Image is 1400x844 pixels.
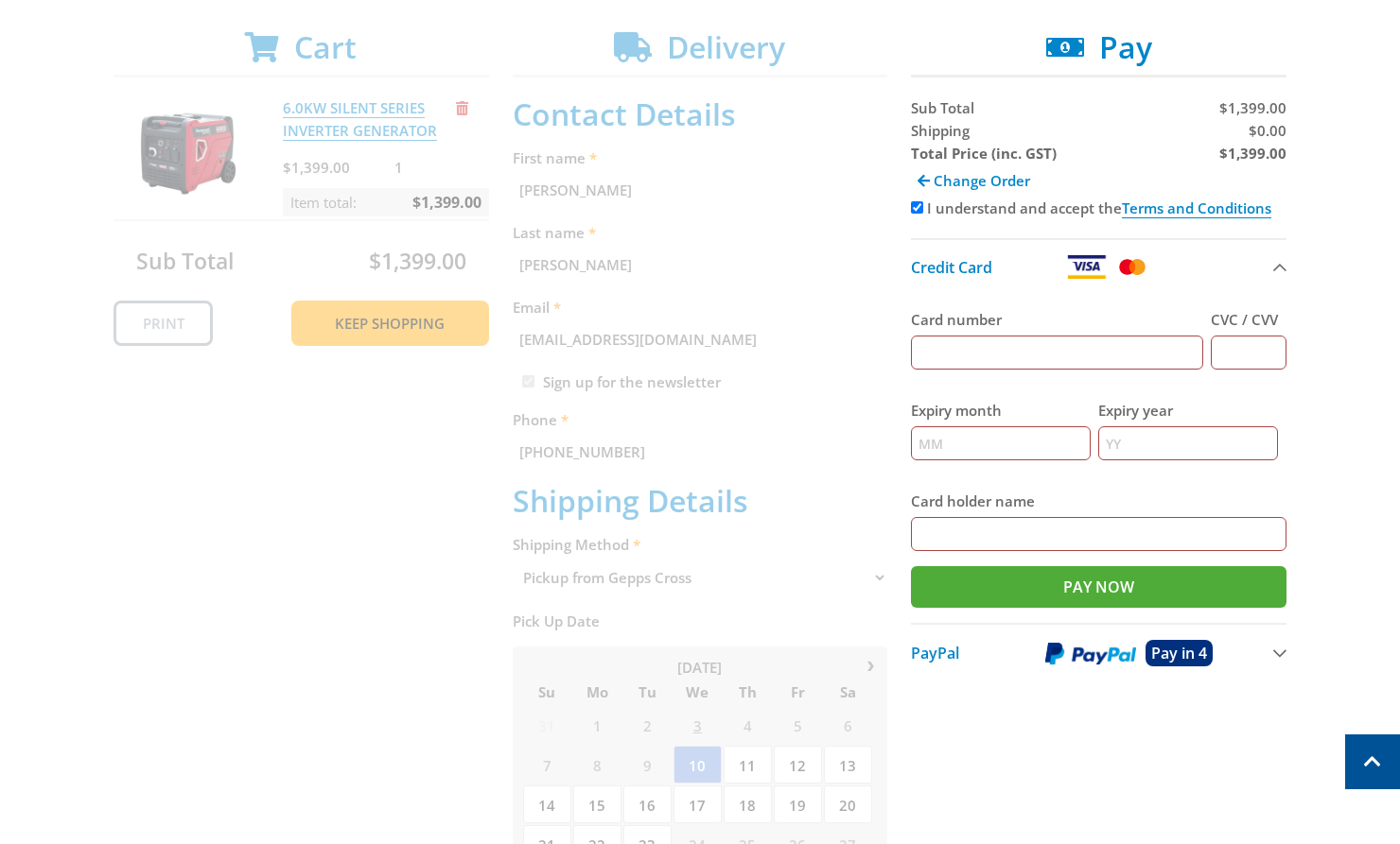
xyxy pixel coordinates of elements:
img: Mastercard [1115,255,1148,279]
img: PayPal [1045,642,1136,665]
button: Credit Card [911,238,1286,294]
a: Terms and Conditions [1122,198,1271,218]
input: Please accept the terms and conditions. [911,201,923,214]
span: Shipping [911,121,970,140]
span: Credit Card [911,257,992,278]
input: MM [911,426,1091,460]
a: Change Order [911,164,1037,197]
input: Pay Now [911,566,1286,608]
span: $1,399.00 [1219,98,1286,117]
strong: $1,399.00 [1219,144,1286,163]
input: YY [1098,426,1278,460]
img: Visa [1066,255,1108,279]
span: $0.00 [1249,121,1286,140]
label: Card holder name [911,490,1286,512]
span: Pay in 4 [1151,643,1207,663]
label: CVC / CVV [1211,308,1286,331]
label: Expiry month [911,399,1091,422]
label: I understand and accept the [927,198,1271,218]
label: Card number [911,308,1203,331]
span: Sub Total [911,98,974,117]
strong: Total Price (inc. GST) [911,144,1057,163]
span: Pay [1099,26,1152,67]
span: Change Order [934,171,1030,190]
button: PayPal Pay in 4 [911,623,1286,681]
label: Expiry year [1098,399,1278,422]
span: PayPal [911,643,959,663]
